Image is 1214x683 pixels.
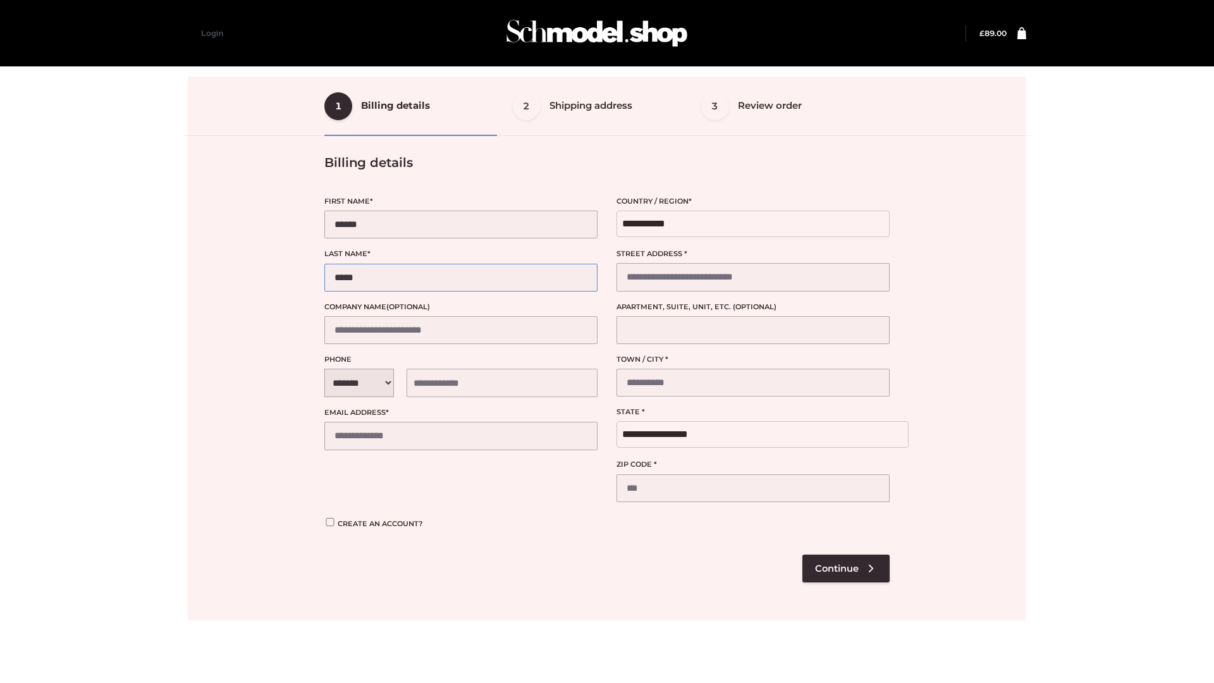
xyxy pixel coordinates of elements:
a: £89.00 [979,28,1007,38]
img: Schmodel Admin 964 [502,8,692,58]
span: £ [979,28,984,38]
bdi: 89.00 [979,28,1007,38]
a: Login [201,28,223,38]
